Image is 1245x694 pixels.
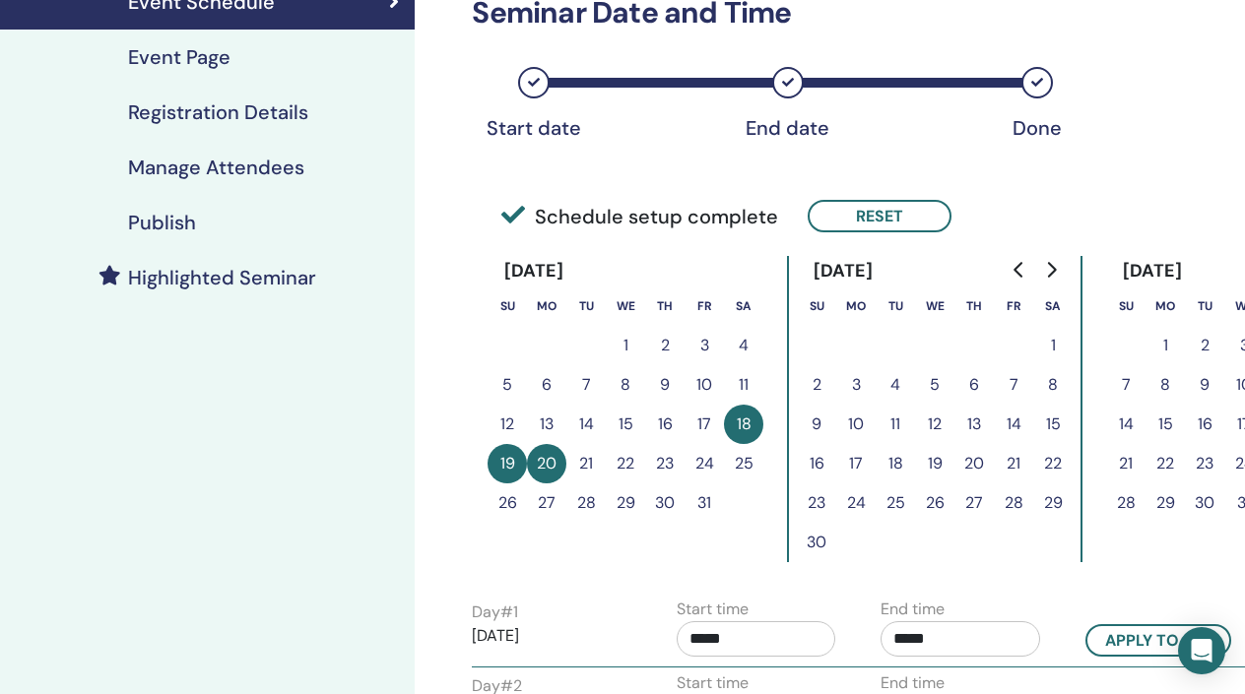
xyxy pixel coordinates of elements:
[472,600,518,624] label: Day # 1
[488,483,527,523] button: 26
[527,286,566,326] th: Monday
[685,365,724,405] button: 10
[836,405,876,444] button: 10
[797,256,888,286] div: [DATE]
[797,365,836,405] button: 2
[527,444,566,483] button: 20
[645,326,685,365] button: 2
[606,286,645,326] th: Wednesday
[488,444,527,483] button: 19
[988,116,1086,140] div: Done
[1035,250,1067,289] button: Go to next month
[739,116,837,140] div: End date
[685,405,724,444] button: 17
[1185,326,1224,365] button: 2
[994,365,1033,405] button: 7
[606,444,645,483] button: 22
[836,444,876,483] button: 17
[1185,444,1224,483] button: 23
[128,45,230,69] h4: Event Page
[566,405,606,444] button: 14
[606,326,645,365] button: 1
[527,483,566,523] button: 27
[1185,483,1224,523] button: 30
[645,405,685,444] button: 16
[1106,405,1146,444] button: 14
[501,202,778,231] span: Schedule setup complete
[606,405,645,444] button: 15
[488,405,527,444] button: 12
[566,286,606,326] th: Tuesday
[808,200,951,232] button: Reset
[836,483,876,523] button: 24
[1106,365,1146,405] button: 7
[724,365,763,405] button: 11
[876,365,915,405] button: 4
[1178,627,1225,674] div: Open Intercom Messenger
[645,483,685,523] button: 30
[1146,405,1185,444] button: 15
[797,444,836,483] button: 16
[1106,444,1146,483] button: 21
[606,365,645,405] button: 8
[797,405,836,444] button: 9
[1033,444,1073,483] button: 22
[1106,256,1198,286] div: [DATE]
[994,483,1033,523] button: 28
[1146,483,1185,523] button: 29
[1033,483,1073,523] button: 29
[915,405,954,444] button: 12
[1146,444,1185,483] button: 22
[876,405,915,444] button: 11
[1004,250,1035,289] button: Go to previous month
[1033,326,1073,365] button: 1
[954,483,994,523] button: 27
[994,444,1033,483] button: 21
[685,286,724,326] th: Friday
[1185,365,1224,405] button: 9
[954,405,994,444] button: 13
[527,365,566,405] button: 6
[1085,624,1231,657] button: Apply to all
[566,444,606,483] button: 21
[566,483,606,523] button: 28
[566,365,606,405] button: 7
[1146,365,1185,405] button: 8
[1185,286,1224,326] th: Tuesday
[1185,405,1224,444] button: 16
[128,100,308,124] h4: Registration Details
[1146,326,1185,365] button: 1
[1033,405,1073,444] button: 15
[915,365,954,405] button: 5
[881,598,945,621] label: End time
[1033,365,1073,405] button: 8
[606,483,645,523] button: 29
[994,286,1033,326] th: Friday
[797,523,836,562] button: 30
[645,365,685,405] button: 9
[685,326,724,365] button: 3
[797,483,836,523] button: 23
[645,444,685,483] button: 23
[797,286,836,326] th: Sunday
[488,286,527,326] th: Sunday
[488,365,527,405] button: 5
[876,286,915,326] th: Tuesday
[994,405,1033,444] button: 14
[915,483,954,523] button: 26
[677,598,749,621] label: Start time
[724,326,763,365] button: 4
[527,405,566,444] button: 13
[472,624,631,648] p: [DATE]
[836,286,876,326] th: Monday
[685,483,724,523] button: 31
[685,444,724,483] button: 24
[954,365,994,405] button: 6
[724,405,763,444] button: 18
[954,286,994,326] th: Thursday
[1106,286,1146,326] th: Sunday
[915,444,954,483] button: 19
[915,286,954,326] th: Wednesday
[954,444,994,483] button: 20
[1033,286,1073,326] th: Saturday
